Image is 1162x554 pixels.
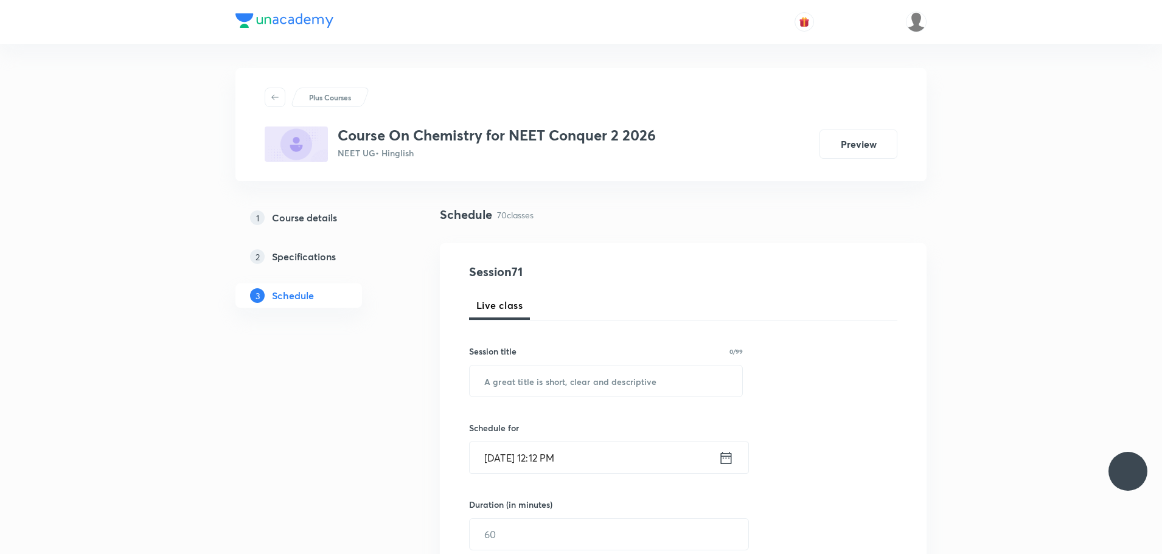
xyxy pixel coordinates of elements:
[469,498,552,511] h6: Duration (in minutes)
[272,288,314,303] h5: Schedule
[795,12,814,32] button: avatar
[1121,464,1135,479] img: ttu
[470,365,742,396] input: A great title is short, clear and descriptive
[265,126,328,162] img: AC865A53-B24A-423B-A906-F80A06BFC254_plus.png
[469,345,517,358] h6: Session title
[440,206,492,224] h4: Schedule
[235,244,401,269] a: 2Specifications
[250,249,265,264] p: 2
[272,249,336,264] h5: Specifications
[729,348,743,355] p: 0/99
[235,206,401,230] a: 1Course details
[235,13,333,28] img: Company Logo
[309,92,351,103] p: Plus Courses
[235,13,333,31] a: Company Logo
[497,209,534,221] p: 70 classes
[250,210,265,225] p: 1
[469,421,743,434] h6: Schedule for
[338,147,656,159] p: NEET UG • Hinglish
[819,130,897,159] button: Preview
[338,126,656,144] h3: Course On Chemistry for NEET Conquer 2 2026
[470,519,748,550] input: 60
[906,12,927,32] img: UNACADEMY
[272,210,337,225] h5: Course details
[250,288,265,303] p: 3
[476,298,523,313] span: Live class
[799,16,810,27] img: avatar
[469,263,691,281] h4: Session 71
